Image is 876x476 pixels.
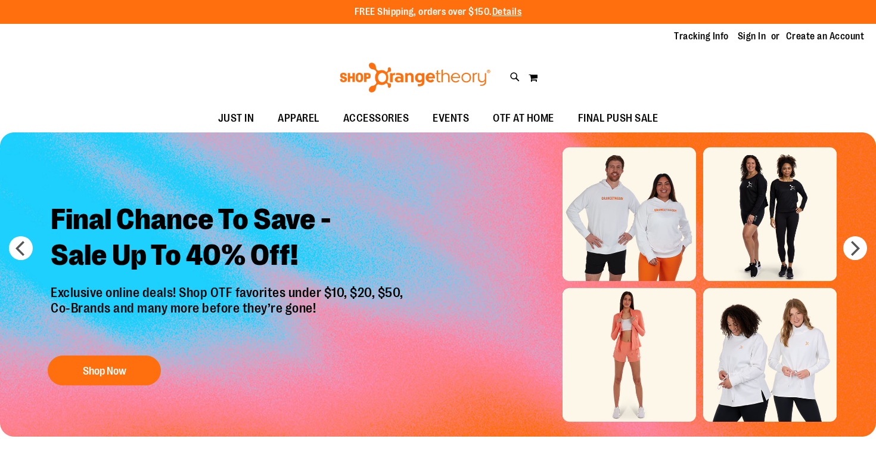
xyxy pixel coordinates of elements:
[42,285,415,344] p: Exclusive online deals! Shop OTF favorites under $10, $20, $50, Co-Brands and many more before th...
[433,105,469,132] span: EVENTS
[578,105,658,132] span: FINAL PUSH SALE
[338,63,492,92] img: Shop Orangetheory
[42,193,415,285] h2: Final Chance To Save - Sale Up To 40% Off!
[492,7,522,17] a: Details
[355,5,522,19] p: FREE Shipping, orders over $150.
[843,236,867,260] button: next
[493,105,554,132] span: OTF AT HOME
[738,30,766,43] a: Sign In
[786,30,865,43] a: Create an Account
[278,105,319,132] span: APPAREL
[343,105,409,132] span: ACCESSORIES
[674,30,729,43] a: Tracking Info
[42,193,415,391] a: Final Chance To Save -Sale Up To 40% Off! Exclusive online deals! Shop OTF favorites under $10, $...
[48,356,161,385] button: Shop Now
[218,105,254,132] span: JUST IN
[9,236,33,260] button: prev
